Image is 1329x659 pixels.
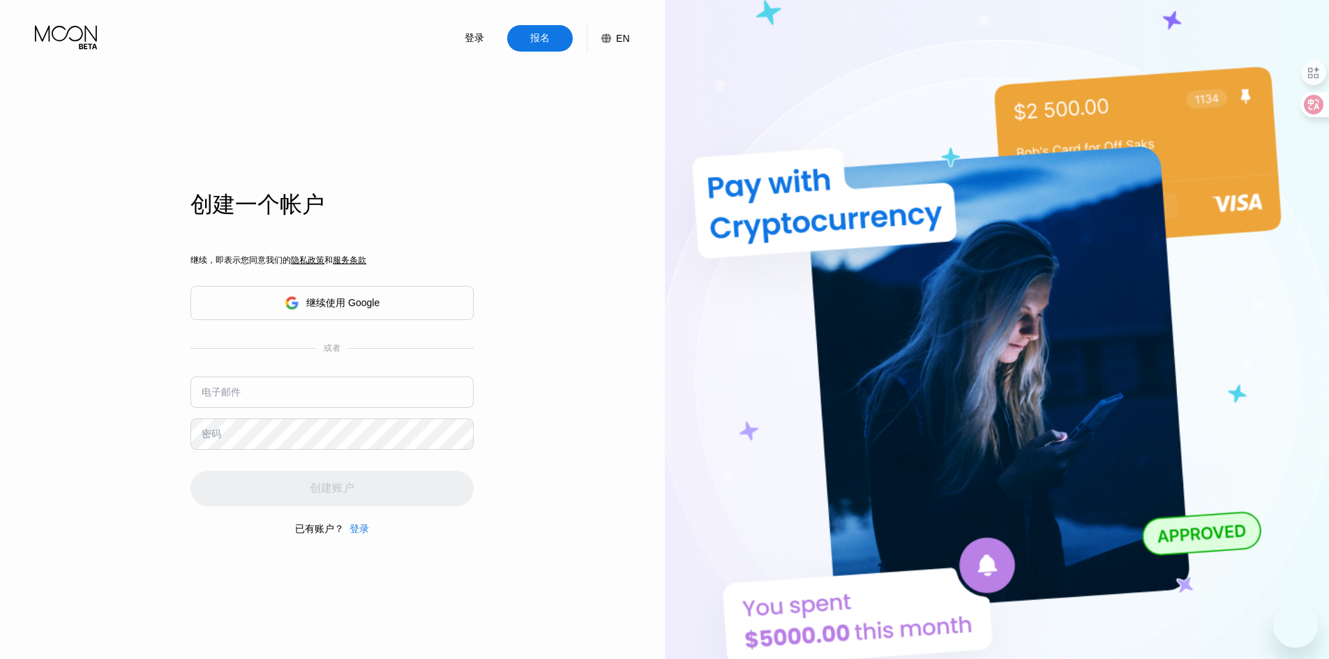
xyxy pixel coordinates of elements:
font: 或者 [324,343,340,353]
div: 继续使用 Google [190,286,474,320]
font: 和 [324,255,333,265]
font: 服务条款 [333,255,366,265]
div: 登录 [344,523,369,536]
div: 登录 [442,25,507,52]
font: 继续使用 Google [306,297,380,308]
font: EN [616,33,629,44]
font: 创建一个帐户 [190,192,324,217]
font: 密码 [202,428,221,439]
font: 登录 [465,32,484,43]
div: EN [587,25,629,52]
font: 报名 [530,32,550,43]
iframe: 启动消息传送窗口的按钮 [1273,603,1318,648]
font: 登录 [350,523,369,534]
font: 继续，即表示您同意我们的 [190,255,291,265]
font: 电子邮件 [202,386,241,397]
div: 报名 [507,25,573,52]
font: 隐私政策 [291,255,324,265]
font: 已有账户？ [295,523,344,534]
